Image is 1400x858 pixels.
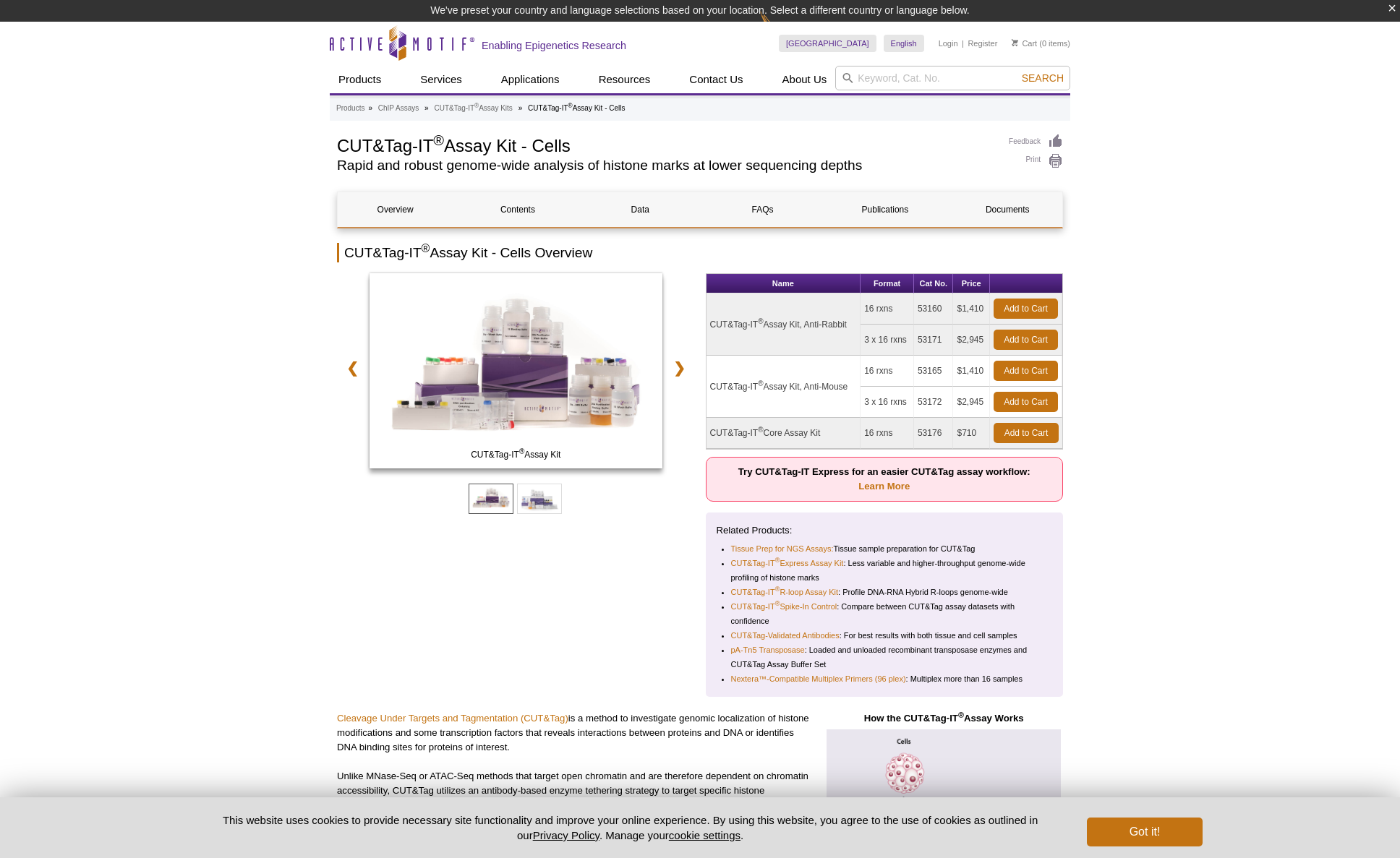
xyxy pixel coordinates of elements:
[337,159,994,172] h2: Rapid and robust genome-wide analysis of histone marks at lower sequencing depths
[338,192,453,227] a: Overview
[914,356,954,387] td: 53165
[433,132,444,148] sup: ®
[731,628,1041,643] li: : For best results with both tissue and cell samples
[411,66,471,93] a: Services
[861,293,914,325] td: 16 rxns
[460,192,575,227] a: Contents
[422,242,430,254] sup: ®
[337,134,994,155] h1: CUT&Tag-IT Assay Kit - Cells
[758,379,763,387] sup: ®
[707,274,861,293] th: Name
[914,274,954,293] th: Cat No.
[994,392,1058,412] a: Add to Cart
[590,66,660,93] a: Resources
[368,104,372,112] li: »
[861,387,914,418] td: 3 x 16 rxns
[775,585,780,593] sup: ®
[731,556,1041,585] li: : Less variable and higher-throughput genome-wide profiling of histone marks
[1012,35,1070,52] li: (0 items)
[758,317,763,325] sup: ®
[914,387,954,418] td: 53172
[731,672,906,686] a: Nextera™-Compatible Multiplex Primers (96 plex)
[1087,818,1203,846] button: Got it!
[197,812,1063,843] p: This website uses cookies to provide necessary site functionality and improve your online experie...
[968,38,997,48] a: Register
[337,769,814,827] p: Unlike MNase-Seq or ATAC-Seq methods that target open chromatin and are therefore dependent on ch...
[775,600,780,607] sup: ®
[680,66,751,93] a: Contact Us
[953,293,990,325] td: $1,410
[1017,72,1068,85] button: Search
[953,325,990,356] td: $2,945
[774,66,836,93] a: About Us
[939,38,958,48] a: Login
[519,447,524,455] sup: ®
[1009,134,1063,150] a: Feedback
[994,299,1058,319] a: Add to Cart
[731,599,837,614] a: CUT&Tag-IT®Spike-In Control
[950,192,1065,227] a: Documents
[994,423,1059,443] a: Add to Cart
[1009,153,1063,169] a: Print
[731,643,805,657] a: pA-Tn5 Transposase
[474,101,479,108] sup: ®
[835,66,1070,90] input: Keyword, Cat. No.
[858,481,910,492] a: Learn More
[707,418,861,449] td: CUT&Tag-IT Core Assay Kit
[994,330,1058,350] a: Add to Cart
[731,585,839,599] a: CUT&Tag-IT®R-loop Assay Kit
[669,829,740,841] button: cookie settings
[482,39,626,52] h2: Enabling Epigenetics Research
[583,192,698,227] a: Data
[861,274,914,293] th: Format
[337,351,368,385] a: ❮
[760,11,798,45] img: Change Here
[707,293,861,356] td: CUT&Tag-IT Assay Kit, Anti-Rabbit
[337,713,568,724] a: Cleavage Under Targets and Tagmentation (CUT&Tag)
[330,66,390,93] a: Products
[1012,38,1037,48] a: Cart
[738,466,1030,492] strong: Try CUT&Tag-IT Express for an easier CUT&Tag assay workflow:
[336,102,364,115] a: Products
[424,104,429,112] li: »
[492,66,568,93] a: Applications
[861,418,914,449] td: 16 rxns
[370,273,662,473] a: CUT&Tag-IT Assay Kit
[731,585,1041,599] li: : Profile DNA-RNA Hybrid R-loops genome-wide
[337,243,1063,262] h2: CUT&Tag-IT Assay Kit - Cells Overview
[994,361,1058,381] a: Add to Cart
[827,192,942,227] a: Publications
[731,599,1041,628] li: : Compare between CUT&Tag assay datasets with confidence
[953,418,990,449] td: $710
[953,387,990,418] td: $2,945
[953,356,990,387] td: $1,410
[731,672,1041,686] li: : Multiplex more than 16 samples
[372,447,659,462] span: CUT&Tag-IT Assay Kit
[914,418,954,449] td: 53176
[731,556,844,570] a: CUT&Tag-IT®Express Assay Kit
[434,102,512,115] a: CUT&Tag-IT®Assay Kits
[861,356,914,387] td: 16 rxns
[705,192,820,227] a: FAQs
[1012,39,1018,46] img: Your Cart
[533,829,599,841] a: Privacy Policy
[378,102,419,115] a: ChIP Assays
[717,523,1053,538] p: Related Products:
[528,104,626,112] li: CUT&Tag-IT Assay Kit - Cells
[518,104,523,112] li: »
[779,35,876,52] a: [GEOGRAPHIC_DATA]
[370,273,662,468] img: CUT&Tag-IT Assay Kit
[707,356,861,418] td: CUT&Tag-IT Assay Kit, Anti-Mouse
[861,325,914,356] td: 3 x 16 rxns
[775,557,780,564] sup: ®
[664,351,695,385] a: ❯
[337,711,814,755] p: is a method to investigate genomic localization of histone modifications and some transcription f...
[758,426,763,434] sup: ®
[731,628,840,643] a: CUT&Tag-Validated Antibodies
[914,293,954,325] td: 53160
[864,713,1024,724] strong: How the CUT&Tag-IT Assay Works
[962,35,964,52] li: |
[953,274,990,293] th: Price
[914,325,954,356] td: 53171
[731,643,1041,672] li: : Loaded and unloaded recombinant transposase enzymes and CUT&Tag Assay Buffer Set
